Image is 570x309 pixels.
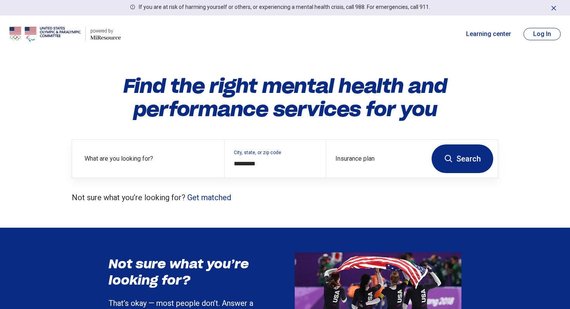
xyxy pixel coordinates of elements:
[72,74,498,121] h1: Find the right mental health and performance services for you
[466,29,511,39] a: Learning center
[187,193,231,202] a: Get matched
[432,144,493,173] button: Search
[523,28,561,40] button: Log In
[9,25,121,43] a: USOPCpowered by
[550,3,558,12] button: Dismiss
[72,192,498,203] p: Not sure what you’re looking for?
[85,154,215,163] label: What are you looking for?
[90,27,121,34] div: powered by
[139,3,430,11] p: If you are at risk of harming yourself or others, or experiencing a mental health crisis, call 98...
[9,25,81,43] img: USOPC
[109,256,264,288] h3: Not sure what you’re looking for?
